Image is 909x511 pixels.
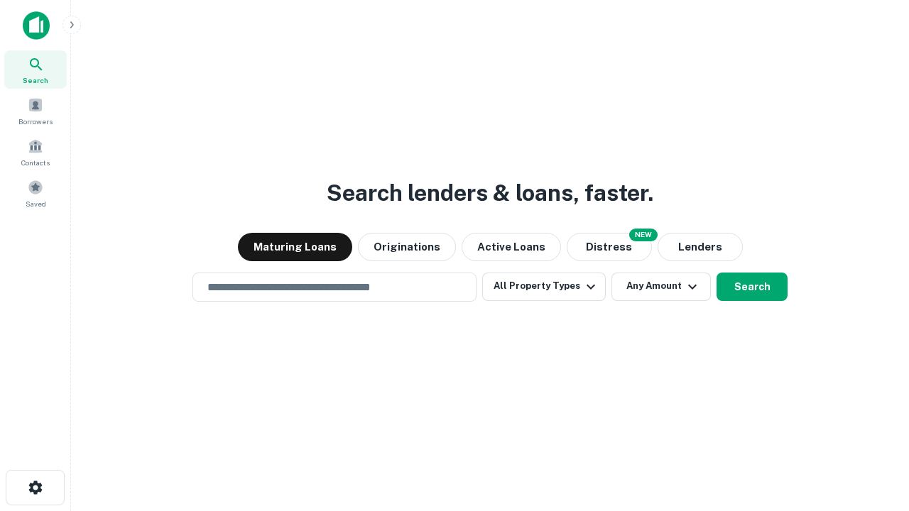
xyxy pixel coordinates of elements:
a: Search [4,50,67,89]
button: Active Loans [462,233,561,261]
span: Search [23,75,48,86]
button: Originations [358,233,456,261]
a: Saved [4,174,67,212]
img: capitalize-icon.png [23,11,50,40]
div: NEW [629,229,658,241]
button: Search [717,273,788,301]
a: Borrowers [4,92,67,130]
button: All Property Types [482,273,606,301]
button: Search distressed loans with lien and other non-mortgage details. [567,233,652,261]
span: Borrowers [18,116,53,127]
iframe: Chat Widget [838,397,909,466]
h3: Search lenders & loans, faster. [327,176,653,210]
button: Maturing Loans [238,233,352,261]
button: Lenders [658,233,743,261]
span: Contacts [21,157,50,168]
button: Any Amount [611,273,711,301]
span: Saved [26,198,46,209]
a: Contacts [4,133,67,171]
